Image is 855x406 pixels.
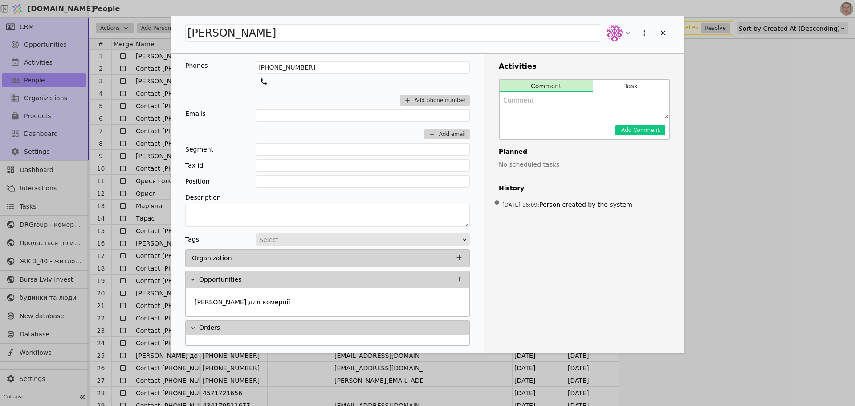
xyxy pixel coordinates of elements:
[499,160,670,169] p: No scheduled tasks
[539,201,632,208] span: Person created by the system
[171,16,684,353] div: Add Opportunity
[424,129,470,139] button: Add email
[499,61,670,72] h3: Activities
[499,184,670,193] h4: History
[499,147,670,156] h4: Planned
[185,175,210,188] div: Position
[400,95,470,106] button: Add phone number
[195,298,290,307] p: [PERSON_NAME] для комерції
[199,275,242,284] p: Opportunities
[607,25,623,41] img: de
[192,254,232,263] p: Organization
[185,233,199,246] div: Tags
[593,80,669,92] button: Task
[185,143,213,156] div: Segment
[502,202,539,208] span: [DATE] 16:09 :
[185,159,203,172] div: Tax id
[500,80,593,92] button: Comment
[185,61,208,70] div: Phones
[493,192,501,214] span: •
[199,323,220,332] p: Orders
[185,191,470,204] div: Description
[185,109,206,119] div: Emails
[615,125,665,135] button: Add Comment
